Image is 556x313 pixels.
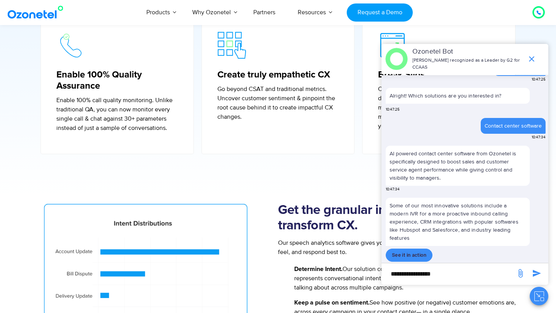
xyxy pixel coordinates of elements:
span: 10:47:34 [532,135,546,140]
h5: Enable 100% Quality Assurance [56,69,178,92]
span: 10:47:25 [532,77,546,82]
span: Our speech analytics software gives you deep insights into what your customers speak, feel, and r... [278,239,513,256]
span: send message [513,266,528,281]
strong: Determine Intent. [294,266,342,272]
span: 10:47:34 [386,263,400,268]
p: Customer insights are critical for every department in your business. Our solution makes it easy ... [378,84,500,131]
h5: Break Silos [378,69,500,81]
button: See it in action [386,249,432,262]
p: Alright! Which solutions are you interested in? [386,88,530,104]
strong: Keep a pulse on sentiment. [294,300,370,306]
span: Our solution continually analyzes, categorizes, and visually represents conversational intent, so... [292,264,519,292]
span: send message [529,266,544,281]
span: 10:47:25 [386,107,400,113]
p: Ozonetel Bot [412,47,523,57]
button: Close chat [530,287,548,305]
div: new-msg-input [385,267,512,281]
span: end chat or minimize [524,51,539,67]
p: Go beyond CSAT and traditional metrics. Uncover customer sentiment & pinpoint the root cause behi... [217,84,339,121]
span: 10:47:34 [386,187,400,192]
p: Enable 100% call quality monitoring. Unlike traditional QA, you can now monitor every single call... [56,96,178,133]
p: Some of our most innovative solutions include a modern IVR for a more proactive inbound calling e... [386,198,530,246]
img: header [385,48,408,70]
a: Request a Demo [347,3,413,22]
h2: Get the granular insights you need to transform CX. [278,203,519,234]
div: Contact center software [485,122,542,130]
h5: Create truly empathetic CX [217,69,339,81]
p: [PERSON_NAME] recognized as a Leader by G2 for CCAAS [412,57,523,71]
p: AI powered contact center software from Ozonetel is specifically designed to boost sales and cust... [390,150,526,182]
